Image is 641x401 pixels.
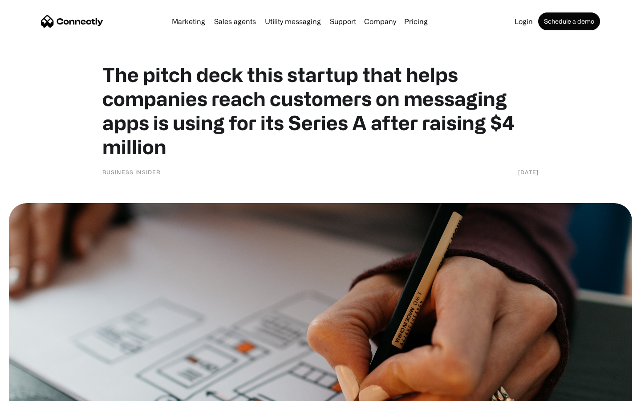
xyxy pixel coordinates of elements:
[168,18,209,25] a: Marketing
[102,168,161,176] div: Business Insider
[102,62,539,159] h1: The pitch deck this startup that helps companies reach customers on messaging apps is using for i...
[364,15,396,28] div: Company
[511,18,536,25] a: Login
[518,168,539,176] div: [DATE]
[9,385,53,398] aside: Language selected: English
[401,18,431,25] a: Pricing
[538,12,600,30] a: Schedule a demo
[18,385,53,398] ul: Language list
[211,18,260,25] a: Sales agents
[261,18,325,25] a: Utility messaging
[326,18,360,25] a: Support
